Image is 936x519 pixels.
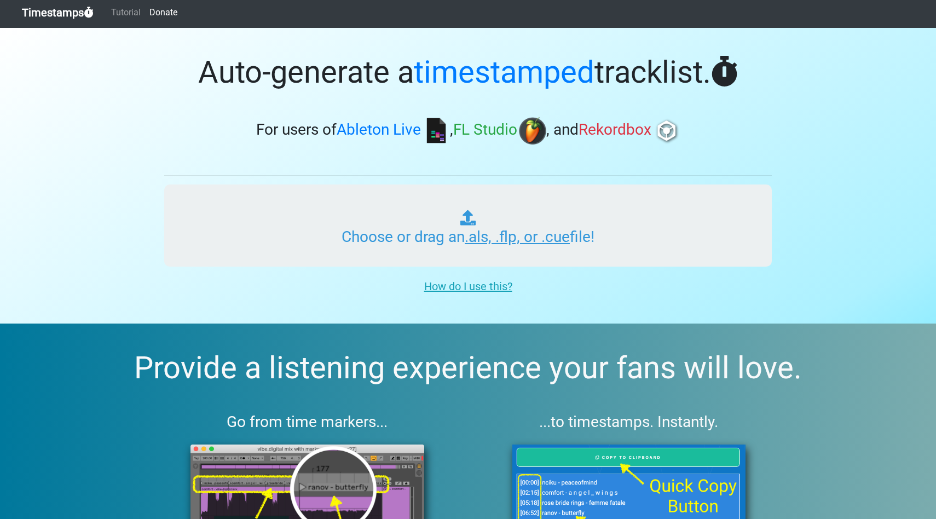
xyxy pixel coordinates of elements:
span: FL Studio [453,121,517,139]
a: Tutorial [107,2,145,24]
a: Donate [145,2,182,24]
h2: Provide a listening experience your fans will love. [26,350,910,387]
span: Ableton Live [337,121,421,139]
h3: Go from time markers... [164,413,450,431]
u: How do I use this? [424,280,512,293]
img: fl.png [519,117,546,145]
h1: Auto-generate a tracklist. [164,54,772,91]
a: Timestamps [22,2,94,24]
h3: ...to timestamps. Instantly. [486,413,772,431]
span: Rekordbox [579,121,651,139]
img: ableton.png [423,117,450,145]
img: rb.png [653,117,680,145]
span: timestamped [414,54,594,90]
h3: For users of , , and [164,117,772,145]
